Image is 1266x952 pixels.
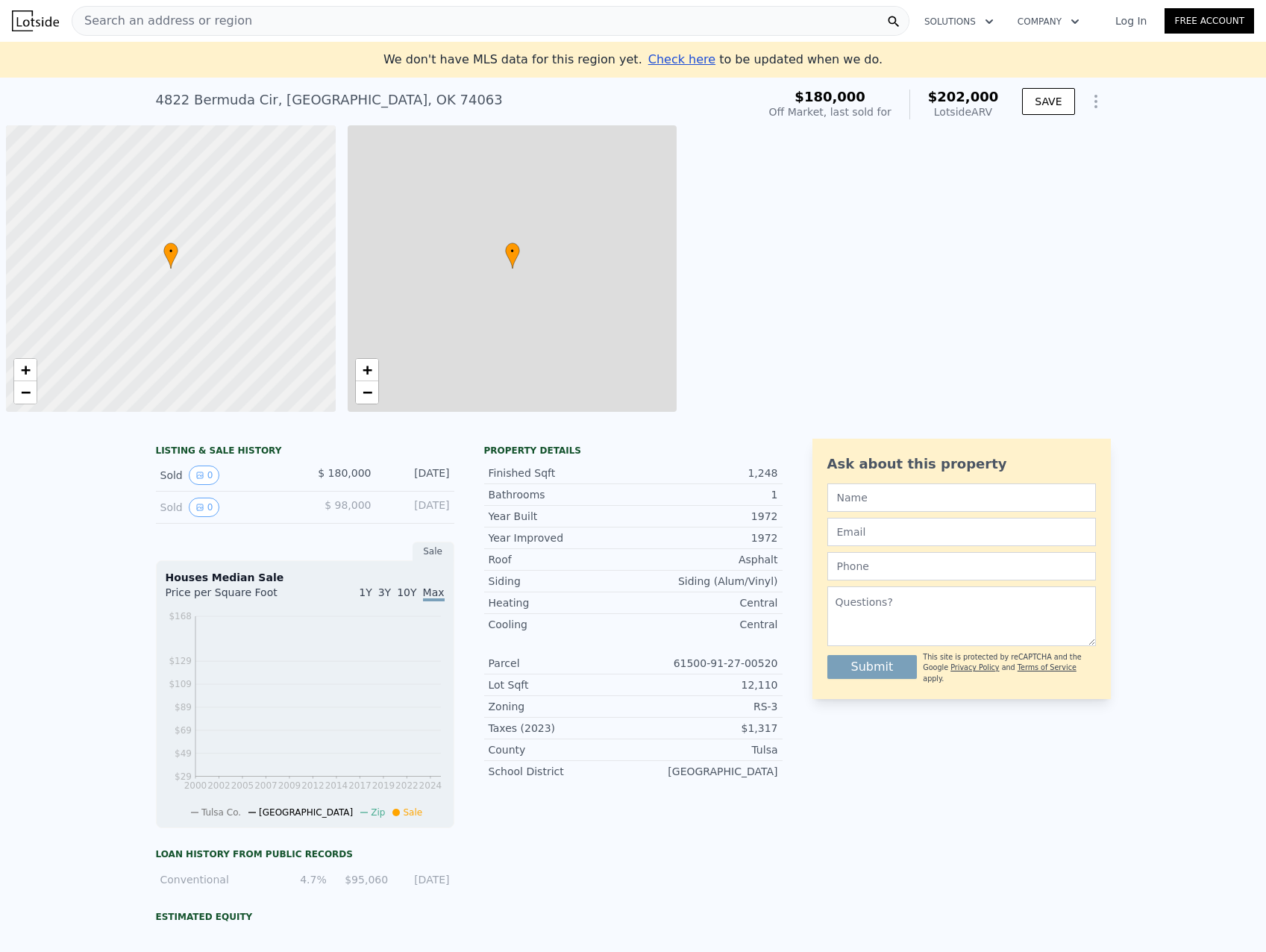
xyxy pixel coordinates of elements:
div: Ask about this property [827,454,1096,475]
a: Zoom in [356,359,378,381]
input: Email [827,518,1096,546]
input: Phone [827,552,1096,580]
div: Central [633,595,778,610]
tspan: $129 [169,656,192,666]
input: Name [827,483,1096,512]
span: $180,000 [795,89,865,104]
div: 61500-91-27-00520 [633,656,778,671]
div: • [505,242,520,269]
span: $ 180,000 [318,467,371,479]
span: 1Y [359,586,372,598]
a: Privacy Policy [950,663,999,671]
span: − [21,383,31,401]
div: to be updated when we do. [648,51,883,69]
span: + [21,360,31,379]
tspan: $49 [175,748,192,759]
div: Roof [489,552,633,567]
div: Year Improved [489,530,633,545]
div: 1,248 [633,466,778,480]
tspan: 2007 [254,780,278,791]
span: Search an address or region [72,12,252,30]
div: LISTING & SALE HISTORY [156,445,454,460]
button: View historical data [189,466,220,485]
div: Sale [413,542,454,561]
span: Sale [403,807,422,818]
div: County [489,742,633,757]
a: Zoom out [14,381,37,404]
div: [DATE] [397,872,449,887]
div: Parcel [489,656,633,671]
button: Show Options [1081,87,1111,116]
div: 4822 Bermuda Cir , [GEOGRAPHIC_DATA] , OK 74063 [156,90,503,110]
div: Lot Sqft [489,677,633,692]
tspan: $29 [175,771,192,782]
div: Asphalt [633,552,778,567]
tspan: 2009 [278,780,301,791]
div: Houses Median Sale [166,570,445,585]
tspan: 2000 [184,780,207,791]
span: • [163,245,178,258]
a: Zoom in [14,359,37,381]
div: [GEOGRAPHIC_DATA] [633,764,778,779]
div: Heating [489,595,633,610]
div: Conventional [160,872,266,887]
div: $95,060 [336,872,388,887]
div: Central [633,617,778,632]
tspan: 2024 [419,780,442,791]
span: $ 98,000 [325,499,371,511]
div: [DATE] [383,466,450,485]
tspan: 2022 [395,780,419,791]
span: Max [423,586,445,601]
a: Log In [1097,13,1165,28]
div: This site is protected by reCAPTCHA and the Google and apply. [923,652,1095,684]
div: Sold [160,466,293,485]
span: 10Y [397,586,416,598]
a: Zoom out [356,381,378,404]
div: $1,317 [633,721,778,736]
div: RS-3 [633,699,778,714]
button: Submit [827,655,918,679]
div: We don't have MLS data for this region yet. [383,51,883,69]
img: Lotside [12,10,59,31]
div: Siding (Alum/Vinyl) [633,574,778,589]
tspan: $109 [169,679,192,689]
tspan: 2005 [231,780,254,791]
span: Check here [648,52,715,66]
div: Year Built [489,509,633,524]
tspan: $168 [169,611,192,621]
div: • [163,242,178,269]
div: Sold [160,498,293,517]
div: Taxes (2023) [489,721,633,736]
tspan: 2014 [325,780,348,791]
div: 1 [633,487,778,502]
tspan: 2002 [207,780,231,791]
div: Siding [489,574,633,589]
button: SAVE [1022,88,1074,115]
span: + [362,360,372,379]
div: Zoning [489,699,633,714]
div: Off Market, last sold for [769,104,891,119]
a: Free Account [1165,8,1254,34]
div: Lotside ARV [928,104,999,119]
div: Tulsa [633,742,778,757]
div: School District [489,764,633,779]
div: 4.7% [274,872,326,887]
div: [DATE] [383,498,450,517]
tspan: $89 [175,702,192,713]
tspan: $69 [175,725,192,736]
div: 1972 [633,530,778,545]
div: Price per Square Foot [166,585,305,609]
div: 1972 [633,509,778,524]
div: 12,110 [633,677,778,692]
span: [GEOGRAPHIC_DATA] [259,807,353,818]
div: Property details [484,445,783,457]
tspan: 2017 [348,780,372,791]
div: Loan history from public records [156,848,454,860]
tspan: 2012 [301,780,325,791]
div: Bathrooms [489,487,633,502]
span: Tulsa Co. [201,807,241,818]
button: Solutions [912,8,1006,35]
span: • [505,245,520,258]
div: Finished Sqft [489,466,633,480]
a: Terms of Service [1018,663,1077,671]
